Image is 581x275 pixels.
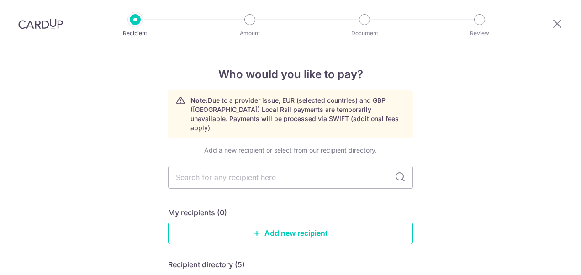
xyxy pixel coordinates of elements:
[18,18,63,29] img: CardUp
[101,29,169,38] p: Recipient
[168,259,245,270] h5: Recipient directory (5)
[168,207,227,218] h5: My recipients (0)
[168,66,413,83] h4: Who would you like to pay?
[216,29,284,38] p: Amount
[190,96,405,132] p: Due to a provider issue, EUR (selected countries) and GBP ([GEOGRAPHIC_DATA]) Local Rail payments...
[168,166,413,189] input: Search for any recipient here
[190,96,208,104] strong: Note:
[168,146,413,155] div: Add a new recipient or select from our recipient directory.
[331,29,398,38] p: Document
[168,222,413,244] a: Add new recipient
[446,29,513,38] p: Review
